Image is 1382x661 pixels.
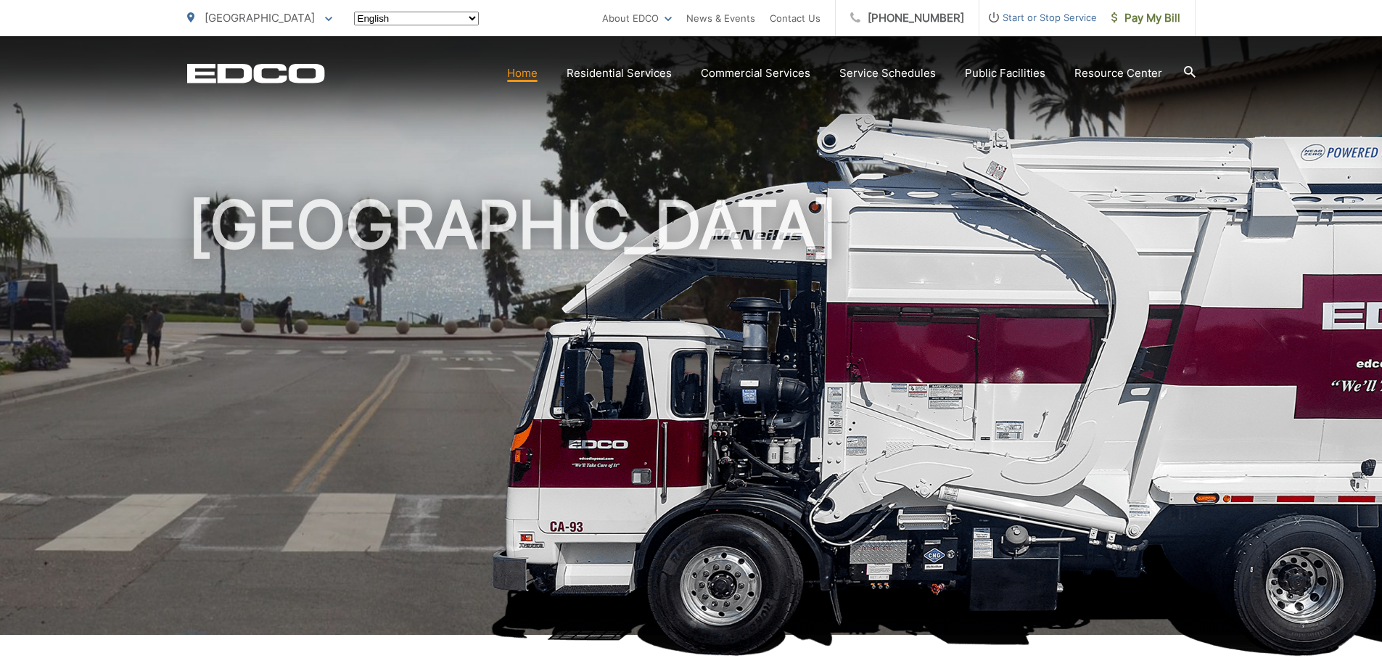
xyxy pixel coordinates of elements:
a: News & Events [686,9,755,27]
a: Service Schedules [839,65,936,82]
a: Residential Services [567,65,672,82]
a: Resource Center [1074,65,1162,82]
a: Public Facilities [965,65,1045,82]
span: Pay My Bill [1111,9,1180,27]
a: EDCD logo. Return to the homepage. [187,63,325,83]
a: Commercial Services [701,65,810,82]
span: [GEOGRAPHIC_DATA] [205,11,315,25]
h1: [GEOGRAPHIC_DATA] [187,189,1196,648]
select: Select a language [354,12,479,25]
a: Contact Us [770,9,820,27]
a: Home [507,65,538,82]
a: About EDCO [602,9,672,27]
